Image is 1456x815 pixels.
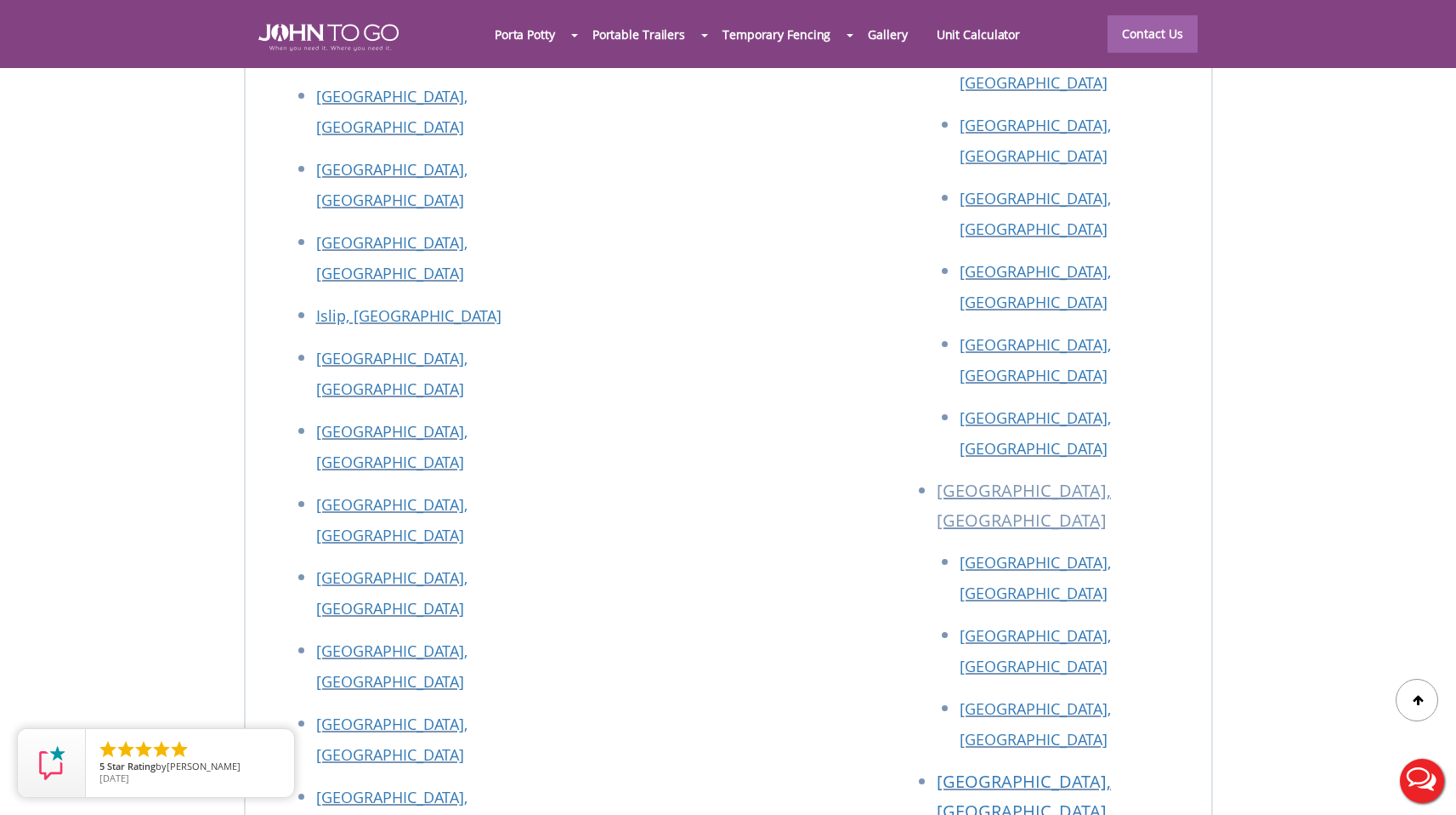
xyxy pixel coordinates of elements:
[316,714,467,765] a: [GEOGRAPHIC_DATA], [GEOGRAPHIC_DATA]
[316,305,501,326] a: Islip, [GEOGRAPHIC_DATA]
[107,760,156,772] span: Star Rating
[35,746,69,780] img: Review Rating
[99,772,129,784] span: [DATE]
[316,86,467,137] a: [GEOGRAPHIC_DATA], [GEOGRAPHIC_DATA]
[922,16,1035,53] a: Unit Calculator
[960,334,1111,385] a: [GEOGRAPHIC_DATA], [GEOGRAPHIC_DATA]
[960,552,1111,603] a: [GEOGRAPHIC_DATA], [GEOGRAPHIC_DATA]
[98,739,118,760] li: 
[316,494,467,545] a: [GEOGRAPHIC_DATA], [GEOGRAPHIC_DATA]
[960,407,1111,459] a: [GEOGRAPHIC_DATA], [GEOGRAPHIC_DATA]
[258,24,399,51] img: JOHN to go
[960,261,1111,312] a: [GEOGRAPHIC_DATA], [GEOGRAPHIC_DATA]
[167,760,241,772] span: [PERSON_NAME]
[316,159,467,210] a: [GEOGRAPHIC_DATA], [GEOGRAPHIC_DATA]
[316,421,467,472] a: [GEOGRAPHIC_DATA], [GEOGRAPHIC_DATA]
[1108,15,1198,53] a: Contact Us
[578,16,700,53] a: Portable Trailers
[708,16,845,53] a: Temporary Fencing
[99,760,105,772] span: 5
[1388,747,1456,815] button: Live Chat
[316,567,467,618] a: [GEOGRAPHIC_DATA], [GEOGRAPHIC_DATA]
[960,115,1111,166] a: [GEOGRAPHIC_DATA], [GEOGRAPHIC_DATA]
[133,739,154,760] li: 
[960,698,1111,749] a: [GEOGRAPHIC_DATA], [GEOGRAPHIC_DATA]
[960,625,1111,676] a: [GEOGRAPHIC_DATA], [GEOGRAPHIC_DATA]
[99,761,280,773] span: by
[960,188,1111,239] a: [GEOGRAPHIC_DATA], [GEOGRAPHIC_DATA]
[480,16,569,53] a: Porta Potty
[169,739,190,760] li: 
[316,641,467,692] a: [GEOGRAPHIC_DATA], [GEOGRAPHIC_DATA]
[116,739,136,760] li: 
[937,476,1194,547] li: [GEOGRAPHIC_DATA], [GEOGRAPHIC_DATA]
[316,232,467,283] a: [GEOGRAPHIC_DATA], [GEOGRAPHIC_DATA]
[316,348,467,399] a: [GEOGRAPHIC_DATA], [GEOGRAPHIC_DATA]
[853,16,921,53] a: Gallery
[151,739,172,760] li: 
